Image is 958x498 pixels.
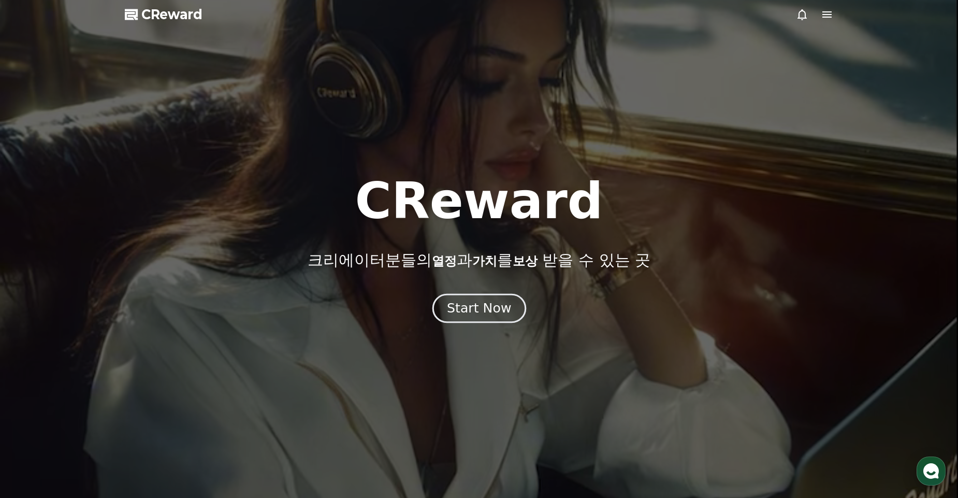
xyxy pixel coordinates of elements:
[134,329,199,354] a: 설정
[434,305,524,315] a: Start Now
[160,344,172,352] span: 설정
[432,293,526,323] button: Start Now
[355,176,603,226] h1: CReward
[33,344,39,352] span: 홈
[95,345,107,353] span: 대화
[125,6,202,23] a: CReward
[308,251,650,269] p: 크리에이터분들의 과 를 받을 수 있는 곳
[472,254,497,268] span: 가치
[141,6,202,23] span: CReward
[432,254,457,268] span: 열정
[447,300,511,317] div: Start Now
[3,329,68,354] a: 홈
[68,329,134,354] a: 대화
[513,254,538,268] span: 보상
